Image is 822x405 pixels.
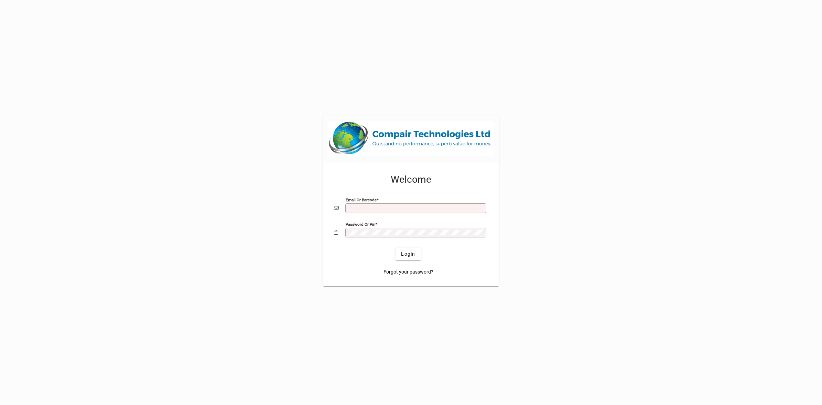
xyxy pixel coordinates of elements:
[396,248,421,260] button: Login
[334,174,488,185] h2: Welcome
[346,198,377,202] mat-label: Email or Barcode
[383,268,433,276] span: Forgot your password?
[401,251,415,258] span: Login
[381,266,436,278] a: Forgot your password?
[346,222,375,227] mat-label: Password or Pin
